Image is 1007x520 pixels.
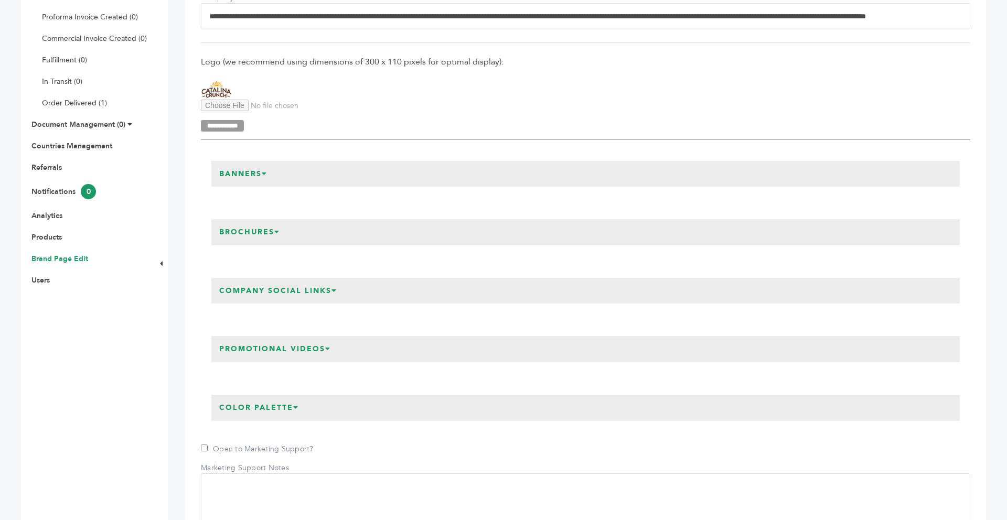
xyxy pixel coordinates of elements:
[31,187,96,197] a: Notifications0
[42,77,82,86] a: In-Transit (0)
[42,34,147,44] a: Commercial Invoice Created (0)
[31,162,62,172] a: Referrals
[211,219,288,245] h3: Brochures
[31,254,88,264] a: Brand Page Edit
[42,98,107,108] a: Order Delivered (1)
[31,211,62,221] a: Analytics
[201,80,232,100] img: Catalina Snacks
[31,275,50,285] a: Users
[31,232,62,242] a: Products
[211,395,307,421] h3: Color Palette
[201,56,970,68] span: Logo (we recommend using dimensions of 300 x 110 pixels for optimal display):
[211,336,339,362] h3: Promotional Videos
[81,184,96,199] span: 0
[31,141,112,151] a: Countries Management
[201,445,208,451] input: Open to Marketing Support?
[201,463,289,473] label: Marketing Support Notes
[42,12,138,22] a: Proforma Invoice Created (0)
[31,120,125,129] a: Document Management (0)
[201,444,314,454] label: Open to Marketing Support?
[211,278,345,304] h3: Company Social Links
[42,55,87,65] a: Fulfillment (0)
[211,161,275,187] h3: Banners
